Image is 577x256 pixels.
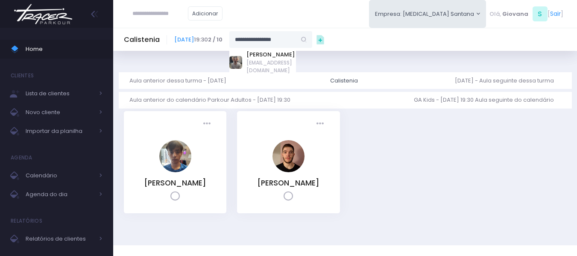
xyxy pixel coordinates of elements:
div: [ ] [486,4,566,24]
strong: 2 / 10 [208,35,223,44]
a: Fernando Furlani Rodrigues [159,166,191,174]
span: 19:30 [174,35,223,44]
img: Natan Garcia Leão [272,140,305,172]
a: Aula anterior do calendário Parkour Adultos - [DATE] 19:30 [129,92,297,109]
span: Agenda do dia [26,189,94,200]
a: Aula anterior dessa turma - [DATE] [129,72,233,89]
h4: Agenda [11,149,32,166]
span: Novo cliente [26,107,94,118]
img: Fernando Furlani Rodrigues [159,140,191,172]
a: [PERSON_NAME] [144,178,206,188]
span: Lista de clientes [26,88,94,99]
span: [EMAIL_ADDRESS][DOMAIN_NAME] [246,59,296,74]
a: [PERSON_NAME] [257,178,319,188]
a: GA Kids - [DATE] 19:30 Aula seguinte do calendário [414,92,561,109]
a: Sair [550,9,561,18]
span: Giovana [502,10,528,18]
h4: Clientes [11,67,34,84]
span: Importar da planilha [26,126,94,137]
span: Relatórios de clientes [26,233,94,244]
a: Natan Garcia Leão [272,166,305,174]
span: Olá, [489,10,501,18]
a: [DATE] [174,35,194,44]
a: Adicionar [188,6,223,21]
a: [DATE] - Aula seguinte dessa turma [455,72,561,89]
span: Home [26,44,103,55]
span: Calendário [26,170,94,181]
h4: Relatórios [11,212,42,230]
span: S [533,6,548,21]
h5: Calistenia [124,35,160,44]
a: [PERSON_NAME] [246,50,296,59]
div: Calistenia [330,77,358,85]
